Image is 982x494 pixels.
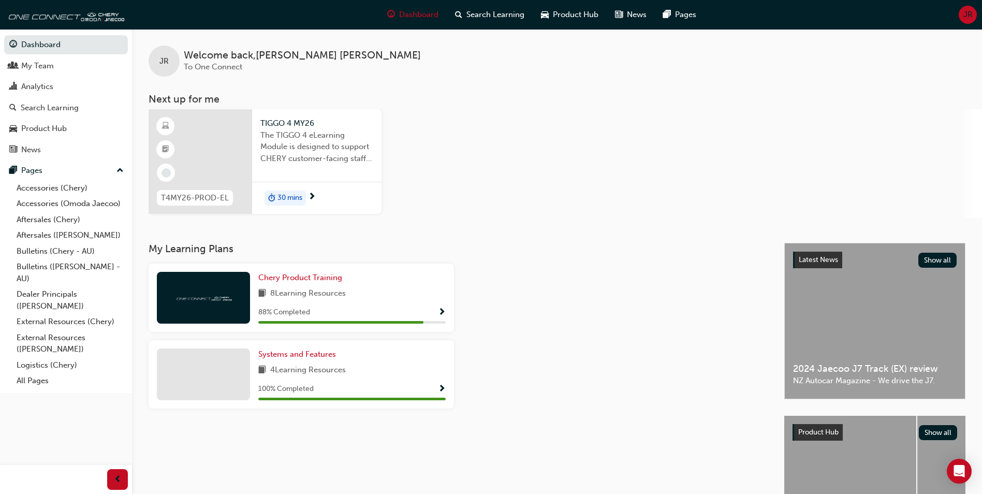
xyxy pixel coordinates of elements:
[260,118,373,129] span: TIGGO 4 MY26
[947,459,972,484] div: Open Intercom Messenger
[162,120,169,133] span: learningResourceType_ELEARNING-icon
[607,4,655,25] a: news-iconNews
[12,259,128,286] a: Bulletins ([PERSON_NAME] - AU)
[258,350,336,359] span: Systems and Features
[9,146,17,155] span: news-icon
[799,255,838,264] span: Latest News
[308,193,316,202] span: next-icon
[258,287,266,300] span: book-icon
[268,192,275,205] span: duration-icon
[21,144,41,156] div: News
[258,348,340,360] a: Systems and Features
[149,243,768,255] h3: My Learning Plans
[12,286,128,314] a: Dealer Principals ([PERSON_NAME])
[4,140,128,159] a: News
[4,119,128,138] a: Product Hub
[4,35,128,54] a: Dashboard
[655,4,705,25] a: pages-iconPages
[963,9,973,21] span: JR
[116,164,124,178] span: up-icon
[9,82,17,92] span: chart-icon
[162,143,169,156] span: booktick-icon
[455,8,462,21] span: search-icon
[21,60,54,72] div: My Team
[258,383,314,395] span: 100 % Completed
[784,243,965,399] a: Latest NewsShow all2024 Jaecoo J7 Track (EX) reviewNZ Autocar Magazine - We drive the J7.
[161,192,229,204] span: T4MY26-PROD-EL
[184,62,242,71] span: To One Connect
[919,425,958,440] button: Show all
[12,212,128,228] a: Aftersales (Chery)
[12,243,128,259] a: Bulletins (Chery - AU)
[149,109,382,214] a: T4MY26-PROD-ELTIGGO 4 MY26The TIGGO 4 eLearning Module is designed to support CHERY customer-faci...
[184,50,421,62] span: Welcome back , [PERSON_NAME] [PERSON_NAME]
[438,308,446,317] span: Show Progress
[438,385,446,394] span: Show Progress
[959,6,977,24] button: JR
[270,287,346,300] span: 8 Learning Resources
[12,180,128,196] a: Accessories (Chery)
[258,273,342,282] span: Chery Product Training
[132,93,982,105] h3: Next up for me
[466,9,524,21] span: Search Learning
[663,8,671,21] span: pages-icon
[4,161,128,180] button: Pages
[627,9,647,21] span: News
[12,373,128,389] a: All Pages
[798,428,839,437] span: Product Hub
[258,307,310,318] span: 88 % Completed
[12,196,128,212] a: Accessories (Omoda Jaecoo)
[277,192,302,204] span: 30 mins
[399,9,438,21] span: Dashboard
[533,4,607,25] a: car-iconProduct Hub
[4,77,128,96] a: Analytics
[12,314,128,330] a: External Resources (Chery)
[175,293,232,302] img: oneconnect
[4,56,128,76] a: My Team
[553,9,598,21] span: Product Hub
[21,81,53,93] div: Analytics
[387,8,395,21] span: guage-icon
[918,253,957,268] button: Show all
[9,166,17,176] span: pages-icon
[541,8,549,21] span: car-icon
[675,9,696,21] span: Pages
[258,272,346,284] a: Chery Product Training
[21,102,79,114] div: Search Learning
[9,104,17,113] span: search-icon
[258,364,266,377] span: book-icon
[260,129,373,165] span: The TIGGO 4 eLearning Module is designed to support CHERY customer-facing staff with the product ...
[270,364,346,377] span: 4 Learning Resources
[9,62,17,71] span: people-icon
[12,357,128,373] a: Logistics (Chery)
[9,40,17,50] span: guage-icon
[114,473,122,486] span: prev-icon
[159,55,169,67] span: JR
[5,4,124,25] img: oneconnect
[793,252,957,268] a: Latest NewsShow all
[615,8,623,21] span: news-icon
[4,33,128,161] button: DashboardMy TeamAnalyticsSearch LearningProduct HubNews
[21,165,42,177] div: Pages
[162,168,171,178] span: learningRecordVerb_NONE-icon
[4,98,128,118] a: Search Learning
[793,363,957,375] span: 2024 Jaecoo J7 Track (EX) review
[12,227,128,243] a: Aftersales ([PERSON_NAME])
[379,4,447,25] a: guage-iconDashboard
[21,123,67,135] div: Product Hub
[12,330,128,357] a: External Resources ([PERSON_NAME])
[447,4,533,25] a: search-iconSearch Learning
[793,375,957,387] span: NZ Autocar Magazine - We drive the J7.
[793,424,957,441] a: Product HubShow all
[438,306,446,319] button: Show Progress
[9,124,17,134] span: car-icon
[438,383,446,396] button: Show Progress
